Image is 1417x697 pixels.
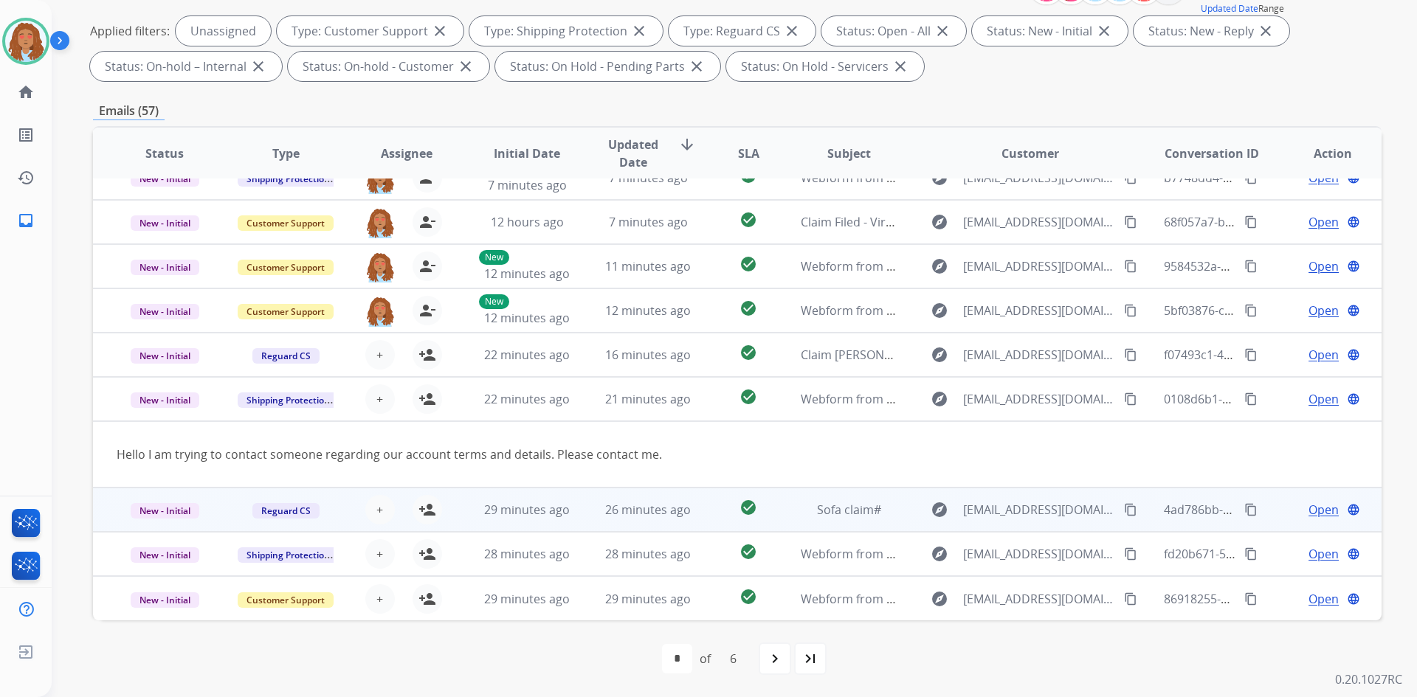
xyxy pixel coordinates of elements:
[365,495,395,524] button: +
[1164,258,1391,274] span: 9584532a-9601-4ca8-a446-5a7e09da85e4
[176,16,271,46] div: Unassigned
[963,545,1115,563] span: [EMAIL_ADDRESS][DOMAIN_NAME]
[17,169,35,187] mat-icon: history
[131,215,199,231] span: New - Initial
[739,344,757,361] mat-icon: check_circle
[1309,257,1339,275] span: Open
[1165,145,1259,162] span: Conversation ID
[609,214,688,230] span: 7 minutes ago
[1309,213,1339,231] span: Open
[1164,546,1390,562] span: fd20b671-54c7-4506-a733-a406d08a8020
[418,213,436,231] mat-icon: person_remove
[17,212,35,229] mat-icon: inbox
[1257,22,1275,40] mat-icon: close
[605,347,691,363] span: 16 minutes ago
[145,145,184,162] span: Status
[801,391,1135,407] span: Webform from [EMAIL_ADDRESS][DOMAIN_NAME] on [DATE]
[931,302,948,319] mat-icon: explore
[739,388,757,406] mat-icon: check_circle
[479,294,509,309] p: New
[700,650,711,667] div: of
[90,22,170,40] p: Applied filters:
[238,260,334,275] span: Customer Support
[1164,591,1381,607] span: 86918255-517e-4ff0-bcff-c405045396b6
[418,346,436,364] mat-icon: person_add
[277,16,463,46] div: Type: Customer Support
[484,391,570,407] span: 22 minutes ago
[1244,215,1258,229] mat-icon: content_copy
[381,145,432,162] span: Assignee
[972,16,1128,46] div: Status: New - Initial
[801,347,926,363] span: Claim [PERSON_NAME]
[630,22,648,40] mat-icon: close
[272,145,300,162] span: Type
[431,22,449,40] mat-icon: close
[376,545,383,563] span: +
[931,346,948,364] mat-icon: explore
[1134,16,1289,46] div: Status: New - Reply
[1124,348,1137,361] mat-icon: content_copy
[1164,391,1390,407] span: 0108d6b1-04b9-47ee-8c71-7b2970613ef3
[365,384,395,414] button: +
[1095,22,1113,40] mat-icon: close
[469,16,663,46] div: Type: Shipping Protection
[931,257,948,275] mat-icon: explore
[1309,302,1339,319] span: Open
[252,503,320,519] span: Reguard CS
[1244,392,1258,406] mat-icon: content_copy
[931,390,948,408] mat-icon: explore
[1309,545,1339,563] span: Open
[739,211,757,229] mat-icon: check_circle
[1124,592,1137,606] mat-icon: content_copy
[821,16,966,46] div: Status: Open - All
[801,591,1135,607] span: Webform from [EMAIL_ADDRESS][DOMAIN_NAME] on [DATE]
[365,207,395,238] img: agent-avatar
[365,296,395,327] img: agent-avatar
[1244,547,1258,561] mat-icon: content_copy
[288,52,489,81] div: Status: On-hold - Customer
[963,213,1115,231] span: [EMAIL_ADDRESS][DOMAIN_NAME]
[605,391,691,407] span: 21 minutes ago
[1164,502,1392,518] span: 4ad786bb-18e7-4011-b34f-11d9e83a9698
[931,213,948,231] mat-icon: explore
[783,22,801,40] mat-icon: close
[1244,304,1258,317] mat-icon: content_copy
[1124,260,1137,273] mat-icon: content_copy
[801,302,1135,319] span: Webform from [EMAIL_ADDRESS][DOMAIN_NAME] on [DATE]
[738,145,759,162] span: SLA
[1347,392,1360,406] mat-icon: language
[131,304,199,319] span: New - Initial
[1164,302,1389,319] span: 5bf03876-c55b-441e-8955-095e2568e727
[238,215,334,231] span: Customer Support
[1124,304,1137,317] mat-icon: content_copy
[484,347,570,363] span: 22 minutes ago
[484,310,570,326] span: 12 minutes ago
[365,584,395,614] button: +
[605,546,691,562] span: 28 minutes ago
[131,260,199,275] span: New - Initial
[495,52,720,81] div: Status: On Hold - Pending Parts
[1347,348,1360,361] mat-icon: language
[1335,670,1402,688] p: 0.20.1027RC
[252,348,320,364] span: Reguard CS
[365,539,395,569] button: +
[1124,215,1137,229] mat-icon: content_copy
[1347,304,1360,317] mat-icon: language
[1124,392,1137,406] mat-icon: content_copy
[892,58,909,75] mat-icon: close
[238,304,334,319] span: Customer Support
[1309,390,1339,408] span: Open
[1001,145,1059,162] span: Customer
[605,258,691,274] span: 11 minutes ago
[131,392,199,408] span: New - Initial
[484,502,570,518] span: 29 minutes ago
[739,299,757,317] mat-icon: check_circle
[238,592,334,608] span: Customer Support
[5,21,46,62] img: avatar
[669,16,816,46] div: Type: Reguard CS
[718,644,748,673] div: 6
[934,22,951,40] mat-icon: close
[605,502,691,518] span: 26 minutes ago
[1124,547,1137,561] mat-icon: content_copy
[688,58,706,75] mat-icon: close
